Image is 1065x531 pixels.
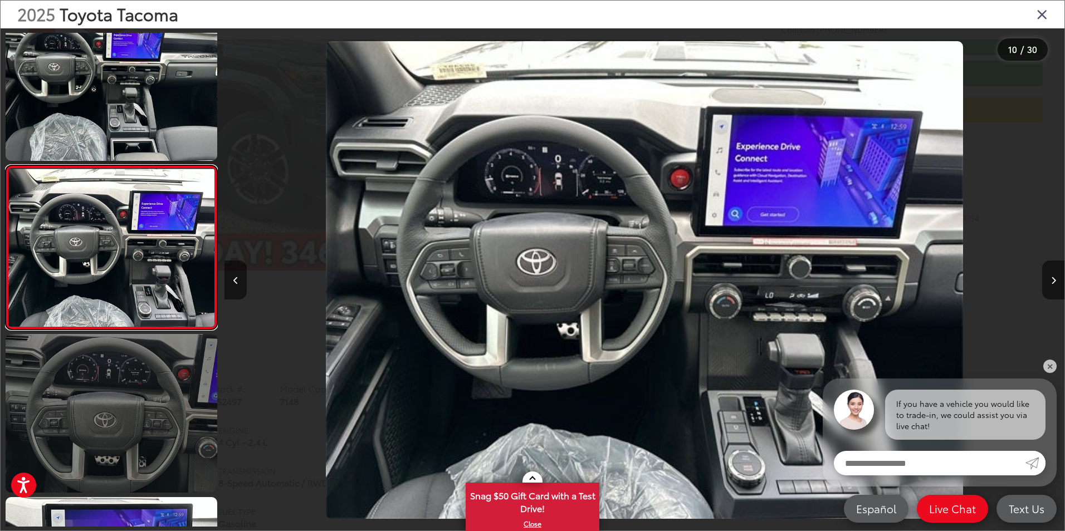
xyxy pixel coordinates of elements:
[834,390,874,430] img: Agent profile photo
[834,451,1025,475] input: Enter your message
[924,501,981,515] span: Live Chat
[1019,46,1025,53] span: /
[17,2,55,26] span: 2025
[1003,501,1050,515] span: Text Us
[851,501,902,515] span: Español
[1025,451,1046,475] a: Submit
[1027,43,1037,55] span: 30
[1008,43,1017,55] span: 10
[6,169,216,326] img: 2025 Toyota Tacoma TRD Sport
[224,260,247,299] button: Previous image
[1037,7,1048,21] i: Close gallery
[224,41,1064,519] div: 2025 Toyota Tacoma TRD Sport 9
[917,495,988,523] a: Live Chat
[1042,260,1064,299] button: Next image
[60,2,178,26] span: Toyota Tacoma
[326,41,964,519] img: 2025 Toyota Tacoma TRD Sport
[3,1,219,163] img: 2025 Toyota Tacoma TRD Sport
[467,484,598,518] span: Snag $50 Gift Card with a Test Drive!
[844,495,908,523] a: Español
[885,390,1046,440] div: If you have a vehicle you would like to trade-in, we could assist you via live chat!
[996,495,1057,523] a: Text Us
